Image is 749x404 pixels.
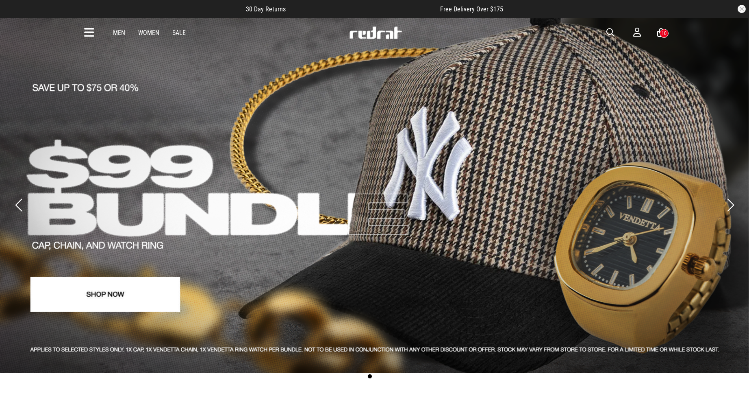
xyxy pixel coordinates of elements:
img: Redrat logo [349,26,402,39]
button: Previous slide [13,196,24,214]
iframe: Customer reviews powered by Trustpilot [302,5,424,13]
div: 10 [662,31,667,36]
a: Men [113,29,125,37]
a: 10 [657,28,665,37]
span: 30 Day Returns [246,5,286,13]
span: Free Delivery Over $175 [440,5,503,13]
a: Women [138,29,159,37]
button: Open LiveChat chat widget [7,3,31,28]
a: Sale [172,29,186,37]
button: Next slide [725,196,736,214]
